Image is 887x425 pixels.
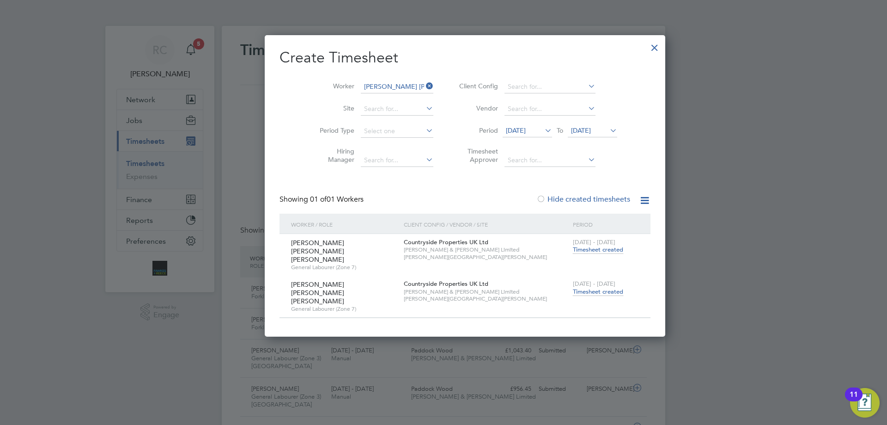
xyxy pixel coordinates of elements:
label: Worker [313,82,354,90]
input: Search for... [361,103,433,116]
button: Open Resource Center, 11 new notifications [850,388,880,418]
label: Period [456,126,498,135]
div: Worker / Role [289,214,401,235]
span: [DATE] [571,126,591,135]
label: Hide created timesheets [536,195,630,204]
input: Select one [361,125,433,138]
div: Showing [279,195,365,204]
label: Timesheet Approver [456,147,498,164]
div: 11 [850,394,858,407]
span: General Labourer (Zone 7) [291,264,397,271]
span: Timesheet created [573,246,623,254]
input: Search for... [504,103,595,116]
span: Timesheet created [573,288,623,296]
input: Search for... [361,154,433,167]
span: [DATE] [506,126,526,135]
div: Period [571,214,641,235]
input: Search for... [361,80,433,93]
h2: Create Timesheet [279,48,650,68]
span: 01 of [310,195,327,204]
span: [PERSON_NAME] [PERSON_NAME] [PERSON_NAME] [291,280,344,305]
span: 01 Workers [310,195,364,204]
span: To [554,124,566,136]
span: Countryside Properties UK Ltd [404,280,488,288]
label: Client Config [456,82,498,90]
label: Period Type [313,126,354,135]
span: General Labourer (Zone 7) [291,305,397,313]
span: [PERSON_NAME] [PERSON_NAME] [PERSON_NAME] [291,239,344,264]
span: [DATE] - [DATE] [573,280,615,288]
span: [PERSON_NAME][GEOGRAPHIC_DATA][PERSON_NAME] [404,295,568,302]
label: Vendor [456,104,498,112]
input: Search for... [504,154,595,167]
span: [PERSON_NAME] & [PERSON_NAME] Limited [404,246,568,253]
span: [PERSON_NAME][GEOGRAPHIC_DATA][PERSON_NAME] [404,253,568,261]
span: [PERSON_NAME] & [PERSON_NAME] Limited [404,288,568,296]
span: [DATE] - [DATE] [573,238,615,246]
span: Countryside Properties UK Ltd [404,238,488,246]
input: Search for... [504,80,595,93]
div: Client Config / Vendor / Site [401,214,571,235]
label: Hiring Manager [313,147,354,164]
label: Site [313,104,354,112]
